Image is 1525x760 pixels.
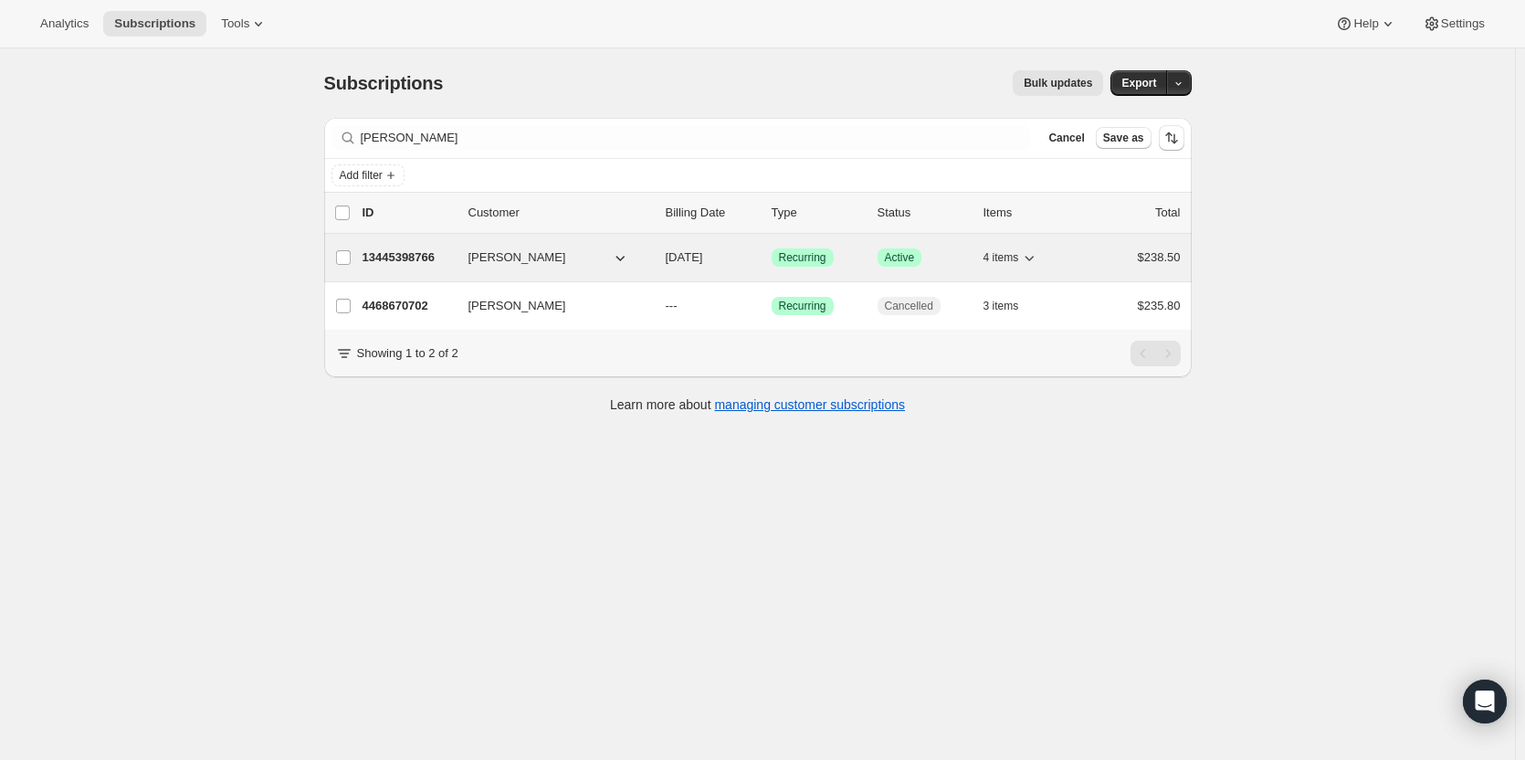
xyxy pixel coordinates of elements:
button: [PERSON_NAME] [457,291,640,321]
p: ID [363,204,454,222]
p: Total [1155,204,1180,222]
p: Billing Date [666,204,757,222]
span: Tools [221,16,249,31]
a: managing customer subscriptions [714,397,905,412]
div: 4468670702[PERSON_NAME]---SuccessRecurringCancelled3 items$235.80 [363,293,1181,319]
span: 4 items [983,250,1019,265]
p: Learn more about [610,396,905,414]
button: Subscriptions [103,11,206,37]
span: $238.50 [1138,250,1181,264]
nav: Pagination [1131,341,1181,366]
button: Add filter [331,164,405,186]
span: Save as [1103,131,1144,145]
p: Status [878,204,969,222]
p: Customer [468,204,651,222]
button: Sort the results [1159,125,1184,151]
p: 13445398766 [363,248,454,267]
button: Help [1324,11,1407,37]
span: Cancel [1048,131,1084,145]
span: Bulk updates [1024,76,1092,90]
span: Add filter [340,168,383,183]
button: Settings [1412,11,1496,37]
span: [PERSON_NAME] [468,297,566,315]
span: Export [1121,76,1156,90]
p: 4468670702 [363,297,454,315]
input: Filter subscribers [361,125,1031,151]
div: Type [772,204,863,222]
p: Showing 1 to 2 of 2 [357,344,458,363]
button: Cancel [1041,127,1091,149]
button: Export [1110,70,1167,96]
span: Analytics [40,16,89,31]
span: Recurring [779,299,826,313]
button: Tools [210,11,279,37]
button: 3 items [983,293,1039,319]
div: Open Intercom Messenger [1463,680,1507,723]
span: Cancelled [885,299,933,313]
span: Settings [1441,16,1485,31]
button: Save as [1096,127,1152,149]
div: IDCustomerBilling DateTypeStatusItemsTotal [363,204,1181,222]
span: Recurring [779,250,826,265]
button: 4 items [983,245,1039,270]
span: Subscriptions [114,16,195,31]
span: --- [666,299,678,312]
div: 13445398766[PERSON_NAME][DATE]SuccessRecurringSuccessActive4 items$238.50 [363,245,1181,270]
span: Help [1353,16,1378,31]
span: 3 items [983,299,1019,313]
span: [PERSON_NAME] [468,248,566,267]
span: Active [885,250,915,265]
div: Items [983,204,1075,222]
button: Analytics [29,11,100,37]
span: Subscriptions [324,73,444,93]
span: [DATE] [666,250,703,264]
span: $235.80 [1138,299,1181,312]
button: Bulk updates [1013,70,1103,96]
button: [PERSON_NAME] [457,243,640,272]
